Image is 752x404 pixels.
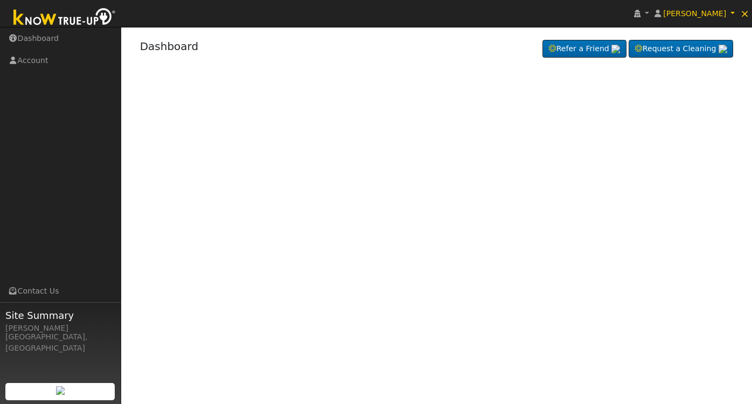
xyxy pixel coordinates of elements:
span: Site Summary [5,308,115,323]
div: [GEOGRAPHIC_DATA], [GEOGRAPHIC_DATA] [5,331,115,354]
a: Request a Cleaning [629,40,733,58]
img: Know True-Up [8,6,121,30]
div: [PERSON_NAME] [5,323,115,334]
img: retrieve [611,45,620,53]
span: [PERSON_NAME] [663,9,726,18]
img: retrieve [719,45,727,53]
img: retrieve [56,386,65,395]
span: × [740,7,749,20]
a: Dashboard [140,40,199,53]
a: Refer a Friend [542,40,626,58]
